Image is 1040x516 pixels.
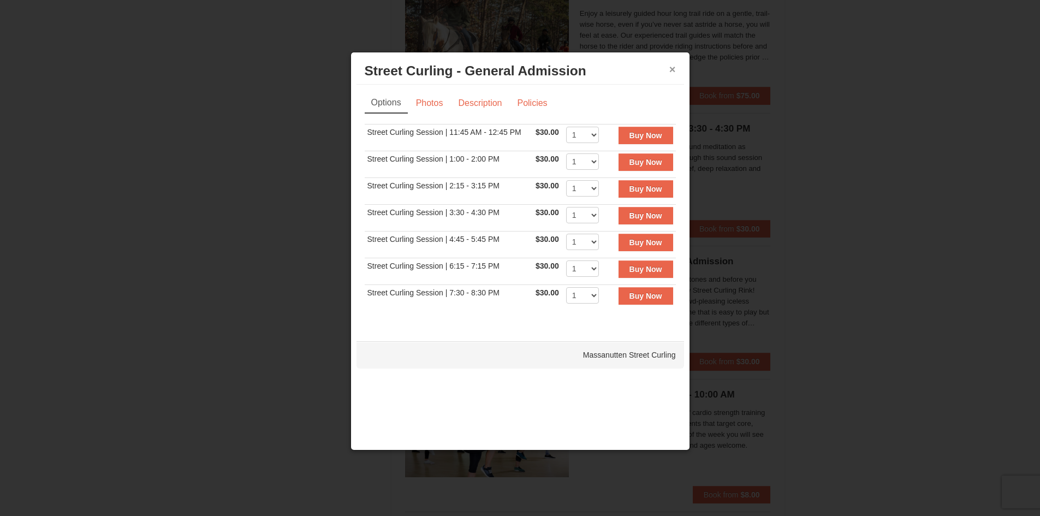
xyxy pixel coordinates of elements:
td: Street Curling Session | 4:45 - 5:45 PM [365,231,533,258]
span: $30.00 [536,128,559,137]
a: Policies [510,93,554,114]
strong: Buy Now [629,292,662,300]
h3: Street Curling - General Admission [365,63,676,79]
div: Massanutten Street Curling [356,341,684,369]
span: $30.00 [536,288,559,297]
span: $30.00 [536,235,559,244]
span: $30.00 [536,262,559,270]
strong: Buy Now [629,211,662,220]
a: Options [365,93,408,114]
td: Street Curling Session | 3:30 - 4:30 PM [365,204,533,231]
td: Street Curling Session | 11:45 AM - 12:45 PM [365,124,533,151]
td: Street Curling Session | 2:15 - 3:15 PM [365,177,533,204]
td: Street Curling Session | 7:30 - 8:30 PM [365,284,533,311]
button: Buy Now [619,234,673,251]
a: Description [451,93,509,114]
a: Photos [409,93,450,114]
strong: Buy Now [629,185,662,193]
strong: Buy Now [629,131,662,140]
button: Buy Now [619,153,673,171]
button: Buy Now [619,260,673,278]
button: Buy Now [619,180,673,198]
strong: Buy Now [629,265,662,274]
button: Buy Now [619,127,673,144]
strong: Buy Now [629,238,662,247]
td: Street Curling Session | 6:15 - 7:15 PM [365,258,533,284]
td: Street Curling Session | 1:00 - 2:00 PM [365,151,533,177]
span: $30.00 [536,155,559,163]
button: Buy Now [619,287,673,305]
strong: Buy Now [629,158,662,167]
button: Buy Now [619,207,673,224]
span: $30.00 [536,208,559,217]
button: × [669,64,676,75]
span: $30.00 [536,181,559,190]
